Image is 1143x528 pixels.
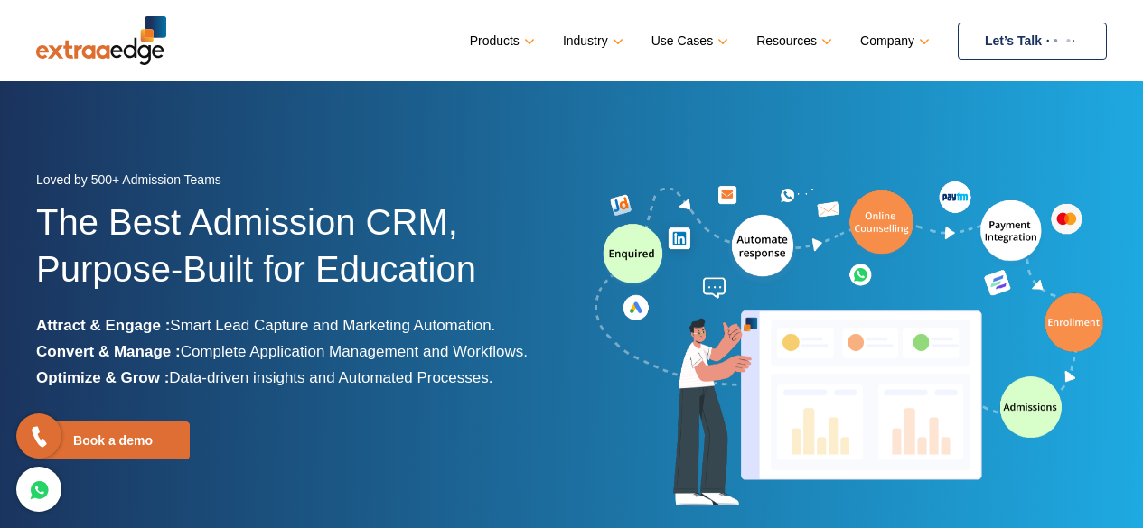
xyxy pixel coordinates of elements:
[36,421,190,459] a: Book a demo
[958,23,1107,60] a: Let’s Talk
[860,28,926,54] a: Company
[36,317,170,334] b: Attract & Engage :
[36,369,169,386] b: Optimize & Grow :
[169,369,492,386] span: Data-driven insights and Automated Processes.
[651,28,725,54] a: Use Cases
[756,28,829,54] a: Resources
[36,199,558,312] h1: The Best Admission CRM, Purpose-Built for Education
[36,167,558,199] div: Loved by 500+ Admission Teams
[170,317,495,334] span: Smart Lead Capture and Marketing Automation.
[470,28,531,54] a: Products
[181,343,528,360] span: Complete Application Management and Workflows.
[592,177,1107,514] img: admission-software-home-page-header
[563,28,620,54] a: Industry
[36,343,181,360] b: Convert & Manage :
